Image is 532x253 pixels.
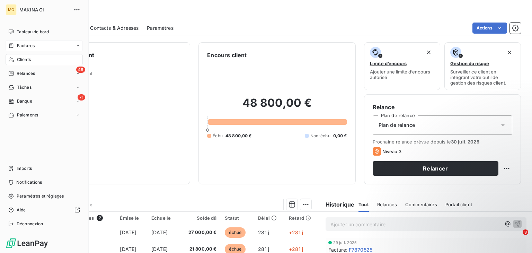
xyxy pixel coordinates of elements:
[379,122,415,129] span: Plan de relance
[56,71,181,80] span: Propriétés Client
[258,215,281,221] div: Délai
[393,186,532,234] iframe: Intercom notifications message
[120,246,136,252] span: [DATE]
[17,207,26,213] span: Aide
[78,94,85,101] span: 71
[17,221,43,227] span: Déconnexion
[258,229,269,235] span: 281 j
[151,229,168,235] span: [DATE]
[17,193,64,199] span: Paramètres et réglages
[225,227,246,238] span: échue
[120,229,136,235] span: [DATE]
[333,133,347,139] span: 0,00 €
[151,246,168,252] span: [DATE]
[6,163,83,174] a: Imports
[6,68,83,79] a: 48Relances
[310,133,330,139] span: Non-échu
[320,200,355,209] h6: Historique
[17,56,31,63] span: Clients
[17,84,32,90] span: Tâches
[213,133,223,139] span: Échu
[207,51,247,59] h6: Encours client
[16,179,42,185] span: Notifications
[225,133,252,139] span: 48 800,00 €
[444,42,521,90] button: Gestion du risqueSurveiller ce client en intégrant votre outil de gestion des risques client.
[225,215,250,221] div: Statut
[6,26,83,37] a: Tableau de bord
[207,96,347,117] h2: 48 800,00 €
[451,139,479,145] span: 30 juil. 2025
[364,42,441,90] button: Limite d’encoursAjouter une limite d’encours autorisé
[382,149,401,154] span: Niveau 3
[17,43,35,49] span: Factures
[6,4,17,15] div: MO
[6,40,83,51] a: Factures
[472,23,507,34] button: Actions
[373,161,498,176] button: Relancer
[358,202,369,207] span: Tout
[120,215,143,221] div: Émise le
[6,191,83,202] a: Paramètres et réglages
[508,229,525,246] iframe: Intercom live chat
[76,67,85,73] span: 48
[6,204,83,216] a: Aide
[206,127,209,133] span: 0
[370,61,407,66] span: Limite d’encours
[370,69,435,80] span: Ajouter une limite d’encours autorisé
[450,69,515,86] span: Surveiller ce client en intégrant votre outil de gestion des risques client.
[17,29,49,35] span: Tableau de bord
[42,51,181,59] h6: Informations client
[289,229,303,235] span: +281 j
[377,202,397,207] span: Relances
[17,98,32,104] span: Banque
[17,165,32,172] span: Imports
[17,112,38,118] span: Paiements
[19,7,69,12] span: MAKINA OI
[183,215,217,221] div: Solde dû
[289,215,316,221] div: Retard
[373,103,512,111] h6: Relance
[90,25,139,32] span: Contacts & Adresses
[6,96,83,107] a: 71Banque
[523,229,528,235] span: 3
[6,238,48,249] img: Logo LeanPay
[97,215,103,221] span: 2
[151,215,175,221] div: Échue le
[6,110,83,121] a: Paiements
[6,82,83,93] a: Tâches
[333,241,357,245] span: 29 juil. 2025
[183,229,217,236] span: 27 000,00 €
[6,54,83,65] a: Clients
[450,61,489,66] span: Gestion du risque
[289,246,303,252] span: +281 j
[183,246,217,253] span: 21 800,00 €
[373,139,512,145] span: Prochaine relance prévue depuis le
[258,246,269,252] span: 281 j
[17,70,35,77] span: Relances
[147,25,174,32] span: Paramètres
